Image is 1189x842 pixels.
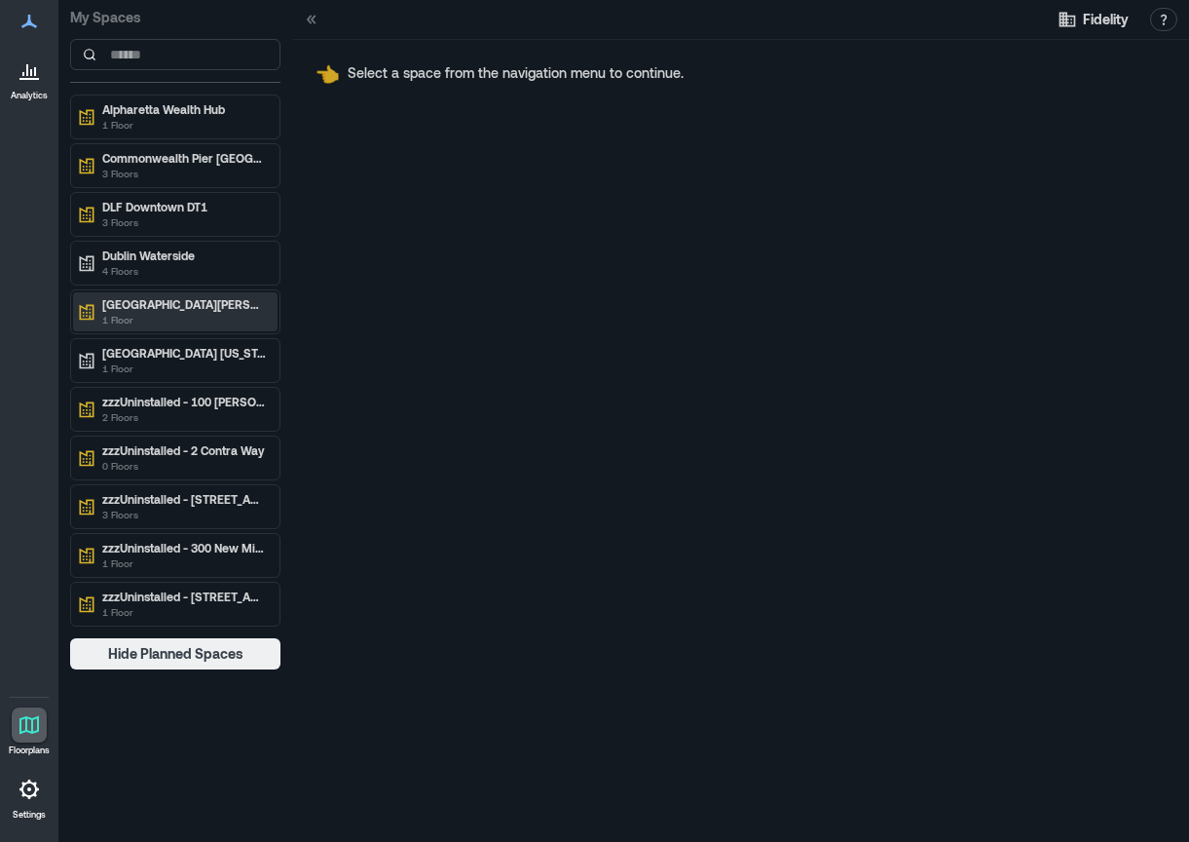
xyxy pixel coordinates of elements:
[102,101,266,117] p: Alpharetta Wealth Hub
[102,394,266,409] p: zzzUninstalled - 100 [PERSON_NAME]
[13,809,46,821] p: Settings
[6,766,53,826] a: Settings
[102,166,266,181] p: 3 Floors
[102,604,266,620] p: 1 Floor
[70,638,280,670] button: Hide Planned Spaces
[102,491,266,507] p: zzzUninstalled - [STREET_ADDRESS]
[102,199,266,214] p: DLF Downtown DT1
[108,644,243,664] span: Hide Planned Spaces
[102,361,266,376] p: 1 Floor
[102,263,266,279] p: 4 Floors
[102,540,266,555] p: zzzUninstalled - 300 New Millennium
[5,47,54,107] a: Analytics
[102,296,266,312] p: [GEOGRAPHIC_DATA][PERSON_NAME]
[102,589,266,604] p: zzzUninstalled - [STREET_ADDRESS][US_STATE]
[102,507,266,522] p: 3 Floors
[102,117,266,133] p: 1 Floor
[102,458,266,474] p: 0 Floors
[316,61,340,85] span: pointing left
[1052,4,1134,35] button: Fidelity
[102,409,266,425] p: 2 Floors
[102,214,266,230] p: 3 Floors
[11,90,48,101] p: Analytics
[9,745,50,756] p: Floorplans
[102,345,266,361] p: [GEOGRAPHIC_DATA] [US_STATE]
[102,150,266,166] p: Commonwealth Pier [GEOGRAPHIC_DATA]
[102,442,266,458] p: zzzUninstalled - 2 Contra Way
[3,702,56,762] a: Floorplans
[102,312,266,327] p: 1 Floor
[1083,10,1129,29] span: Fidelity
[348,63,684,83] p: Select a space from the navigation menu to continue.
[102,555,266,571] p: 1 Floor
[70,8,280,27] p: My Spaces
[102,248,266,263] p: Dublin Waterside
